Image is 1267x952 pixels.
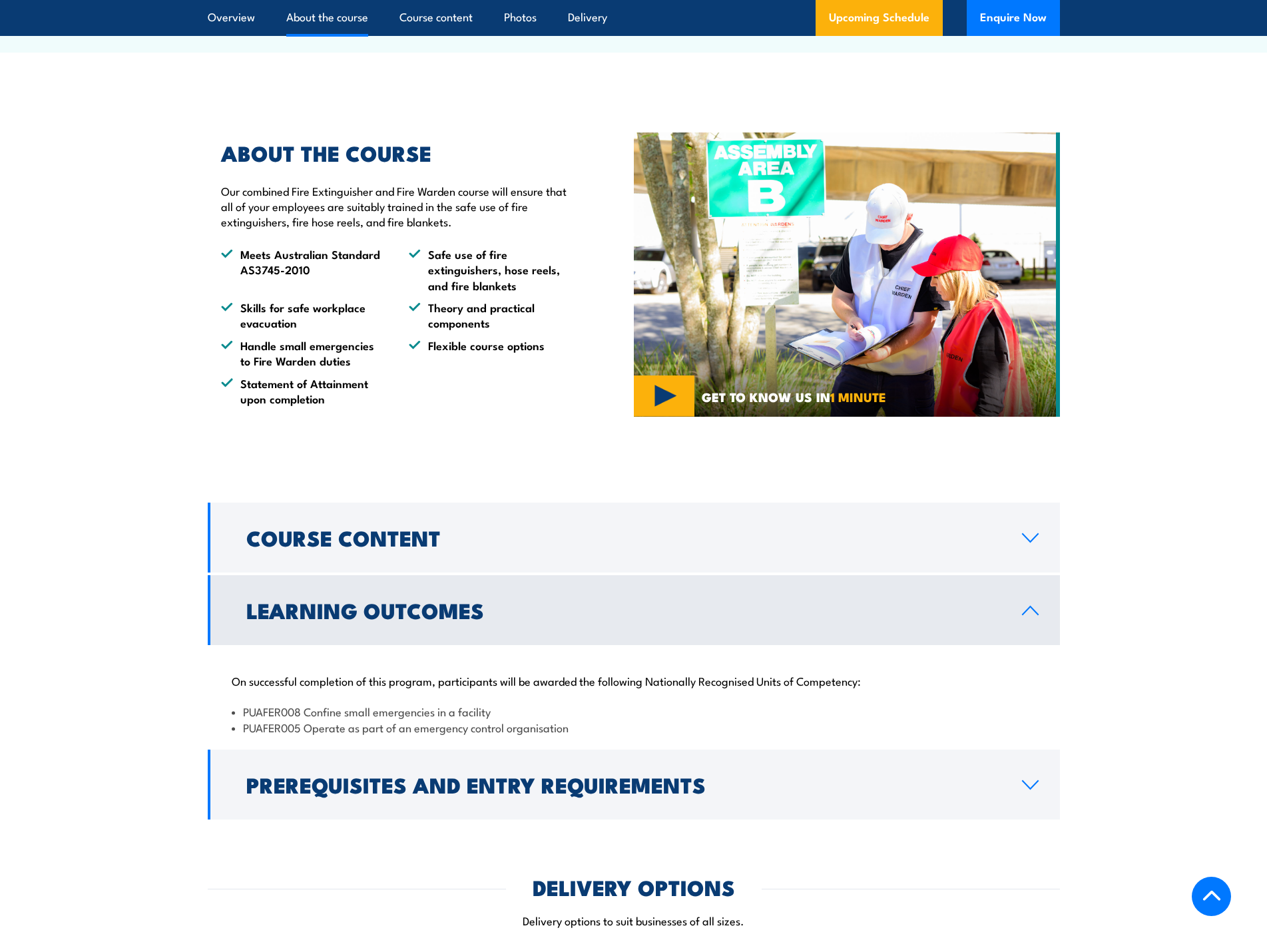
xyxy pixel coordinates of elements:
a: Course Content [208,503,1060,573]
li: Theory and practical components [409,300,573,331]
li: Statement of Attainment upon completion [221,375,385,407]
li: Meets Australian Standard AS3745-2010 [221,246,385,293]
h2: Learning Outcomes [246,600,1001,619]
li: Handle small emergencies to Fire Warden duties [221,338,385,369]
a: Prerequisites and Entry Requirements [208,750,1060,820]
p: On successful completion of this program, participants will be awarded the following Nationally R... [232,674,1036,687]
h2: DELIVERY OPTIONS [533,877,735,896]
h2: Prerequisites and Entry Requirements [246,775,1001,794]
img: Fire Warden and Chief Fire Warden Training [634,132,1060,417]
li: PUAFER005 Operate as part of an emergency control organisation [232,720,1036,735]
p: Delivery options to suit businesses of all sizes. [208,913,1060,928]
li: Flexible course options [409,338,573,369]
li: Skills for safe workplace evacuation [221,300,385,331]
li: PUAFER008 Confine small emergencies in a facility [232,704,1036,719]
a: Learning Outcomes [208,575,1060,645]
p: Our combined Fire Extinguisher and Fire Warden course will ensure that all of your employees are ... [221,183,573,230]
strong: 1 MINUTE [830,387,886,406]
h2: Course Content [246,528,1001,547]
h2: ABOUT THE COURSE [221,143,573,162]
li: Safe use of fire extinguishers, hose reels, and fire blankets [409,246,573,293]
span: GET TO KNOW US IN [702,391,886,403]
